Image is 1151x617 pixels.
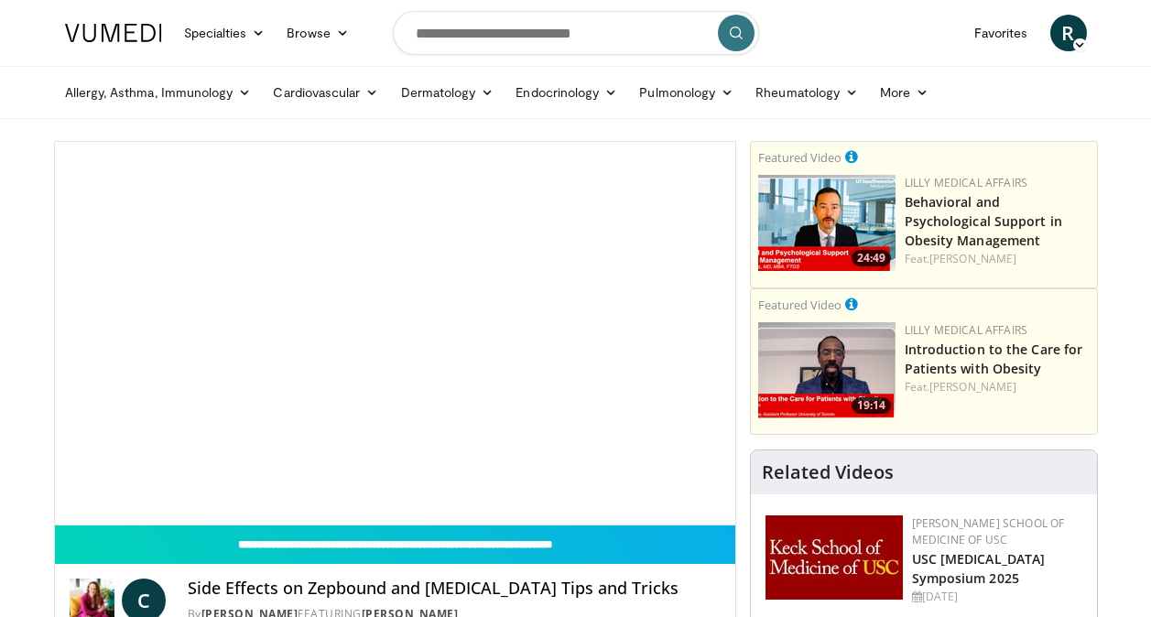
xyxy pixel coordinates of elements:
[929,379,1016,395] a: [PERSON_NAME]
[758,175,896,271] img: ba3304f6-7838-4e41-9c0f-2e31ebde6754.png.150x105_q85_crop-smart_upscale.png
[762,461,894,483] h4: Related Videos
[758,297,842,313] small: Featured Video
[262,74,389,111] a: Cardiovascular
[852,250,891,266] span: 24:49
[905,175,1028,190] a: Lilly Medical Affairs
[912,589,1082,605] div: [DATE]
[65,24,162,42] img: VuMedi Logo
[393,11,759,55] input: Search topics, interventions
[758,149,842,166] small: Featured Video
[390,74,505,111] a: Dermatology
[758,322,896,418] img: acc2e291-ced4-4dd5-b17b-d06994da28f3.png.150x105_q85_crop-smart_upscale.png
[1050,15,1087,51] a: R
[905,193,1062,249] a: Behavioral and Psychological Support in Obesity Management
[744,74,869,111] a: Rheumatology
[758,322,896,418] a: 19:14
[276,15,360,51] a: Browse
[852,397,891,414] span: 19:14
[912,515,1065,547] a: [PERSON_NAME] School of Medicine of USC
[905,341,1083,377] a: Introduction to the Care for Patients with Obesity
[766,515,903,600] img: 7b941f1f-d101-407a-8bfa-07bd47db01ba.png.150x105_q85_autocrop_double_scale_upscale_version-0.2.jpg
[188,579,721,599] h4: Side Effects on Zepbound and [MEDICAL_DATA] Tips and Tricks
[963,15,1039,51] a: Favorites
[869,74,939,111] a: More
[505,74,628,111] a: Endocrinology
[905,251,1090,267] div: Feat.
[55,142,735,525] video-js: Video Player
[929,251,1016,266] a: [PERSON_NAME]
[173,15,277,51] a: Specialties
[758,175,896,271] a: 24:49
[905,322,1028,338] a: Lilly Medical Affairs
[905,379,1090,395] div: Feat.
[54,74,263,111] a: Allergy, Asthma, Immunology
[912,550,1046,587] a: USC [MEDICAL_DATA] Symposium 2025
[628,74,744,111] a: Pulmonology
